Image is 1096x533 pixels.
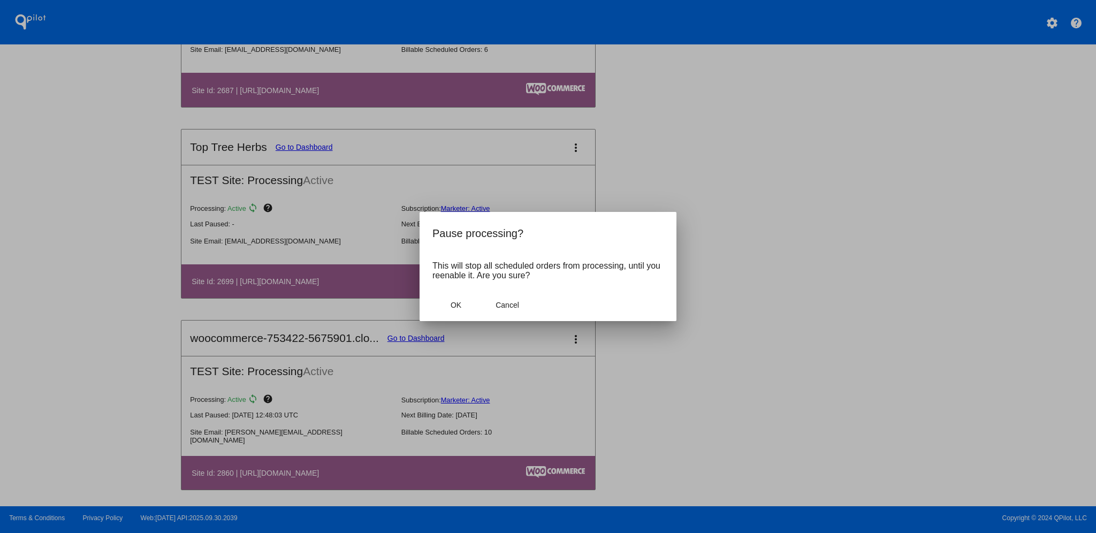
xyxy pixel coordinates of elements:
[432,225,664,242] h2: Pause processing?
[451,301,461,309] span: OK
[484,295,531,315] button: Close dialog
[496,301,519,309] span: Cancel
[432,295,479,315] button: Close dialog
[432,261,664,280] p: This will stop all scheduled orders from processing, until you reenable it. Are you sure?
